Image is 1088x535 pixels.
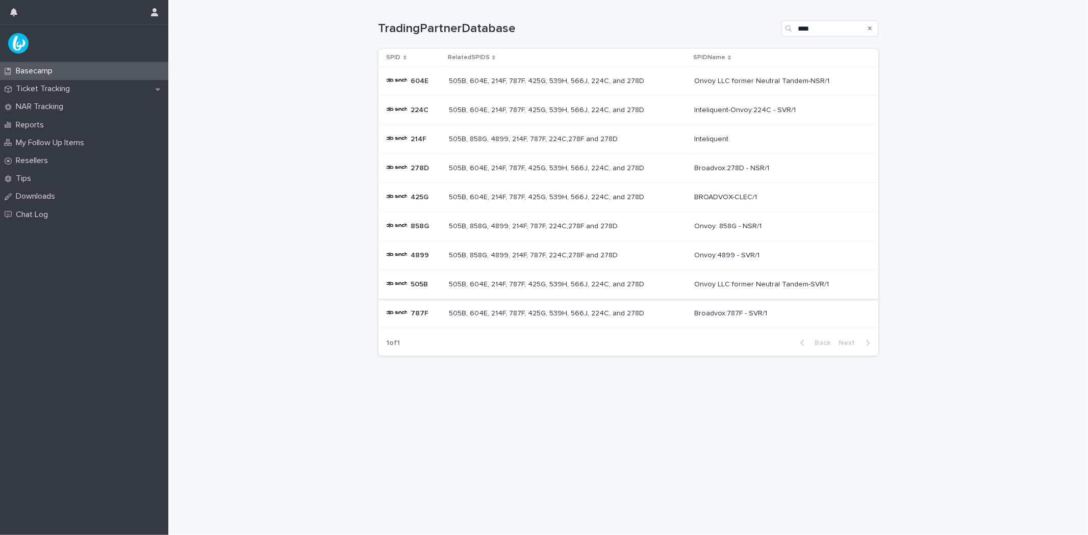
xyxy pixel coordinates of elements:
[411,307,431,318] p: 787F
[839,339,862,346] span: Next
[12,120,52,130] p: Reports
[449,278,646,289] p: 505B, 604E, 214F, 787F, 425G, 539H, 566J, 224C, and 278D
[449,249,620,260] p: 505B, 858G, 4899, 214F, 787F, 224C,278F and 278D
[694,133,730,144] p: Inteliquent
[449,220,620,231] p: 505B, 858G, 4899, 214F, 787F, 224C,278F and 278D
[411,278,431,289] p: 505B
[694,75,831,86] p: Onvoy LLC former Neutral Tandem-NSR/1
[8,33,29,53] img: UPKZpZA3RCu7zcH4nw8l
[12,174,39,183] p: Tips
[12,84,78,94] p: Ticket Tracking
[809,339,831,346] span: Back
[378,67,878,96] tr: 604E604E 505B, 604E, 214F, 787F, 425G, 539H, 566J, 224C, and 278D505B, 604E, 214F, 787F, 425G, 53...
[781,20,878,37] input: Search
[792,338,835,347] button: Back
[449,104,646,115] p: 505B, 604E, 214F, 787F, 425G, 539H, 566J, 224C, and 278D
[449,307,646,318] p: 505B, 604E, 214F, 787F, 425G, 539H, 566J, 224C, and 278D
[411,249,432,260] p: 4899
[694,220,764,231] p: Onvoy: 858G - NSR/1
[449,191,646,202] p: 505B, 604E, 214F, 787F, 425G, 539H, 566J, 224C, and 278D
[694,307,769,318] p: Broadvox:787F - SVR/1
[411,104,431,115] p: 224C
[12,210,56,220] p: Chat Log
[378,212,878,241] tr: 858G858G 505B, 858G, 4899, 214F, 787F, 224C,278F and 278D505B, 858G, 4899, 214F, 787F, 224C,278F ...
[449,75,646,86] p: 505B, 604E, 214F, 787F, 425G, 539H, 566J, 224C, and 278D
[411,75,431,86] p: 604E
[378,21,777,36] h1: TradingPartnerDatabase
[411,162,432,173] p: 278D
[694,278,831,289] p: Onvoy LLC former Neutral Tandem-SVR/1
[12,102,71,112] p: NAR Tracking
[378,183,878,212] tr: 425G425G 505B, 604E, 214F, 787F, 425G, 539H, 566J, 224C, and 278D505B, 604E, 214F, 787F, 425G, 53...
[378,270,878,299] tr: 505B505B 505B, 604E, 214F, 787F, 425G, 539H, 566J, 224C, and 278D505B, 604E, 214F, 787F, 425G, 53...
[411,191,431,202] p: 425G
[411,220,432,231] p: 858G
[835,338,878,347] button: Next
[378,96,878,125] tr: 224C224C 505B, 604E, 214F, 787F, 425G, 539H, 566J, 224C, and 278D505B, 604E, 214F, 787F, 425G, 53...
[12,156,56,166] p: Resellers
[378,154,878,183] tr: 278D278D 505B, 604E, 214F, 787F, 425G, 539H, 566J, 224C, and 278D505B, 604E, 214F, 787F, 425G, 53...
[449,162,646,173] p: 505B, 604E, 214F, 787F, 425G, 539H, 566J, 224C, and 278D
[12,66,61,76] p: Basecamp
[448,52,490,63] p: RelatedSPIDS
[378,125,878,154] tr: 214F214F 505B, 858G, 4899, 214F, 787F, 224C,278F and 278D505B, 858G, 4899, 214F, 787F, 224C,278F ...
[694,249,762,260] p: Onvoy:4899 - SVR/1
[694,191,759,202] p: BROADVOX-CLEC/1
[411,133,429,144] p: 214F
[694,162,771,173] p: Broadvox:278D - NSR/1
[693,52,725,63] p: SPIDName
[12,192,63,201] p: Downloads
[378,241,878,270] tr: 48994899 505B, 858G, 4899, 214F, 787F, 224C,278F and 278D505B, 858G, 4899, 214F, 787F, 224C,278F ...
[694,104,798,115] p: Inteliquent-Onvoy:224C - SVR/1
[378,299,878,328] tr: 787F787F 505B, 604E, 214F, 787F, 425G, 539H, 566J, 224C, and 278D505B, 604E, 214F, 787F, 425G, 53...
[387,52,401,63] p: SPID
[12,138,92,148] p: My Follow Up Items
[378,331,409,356] p: 1 of 1
[449,133,620,144] p: 505B, 858G, 4899, 214F, 787F, 224C,278F and 278D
